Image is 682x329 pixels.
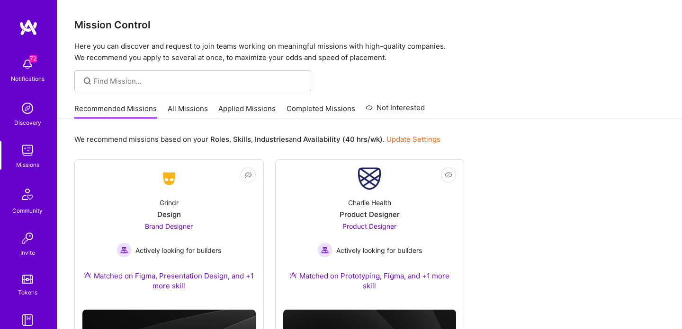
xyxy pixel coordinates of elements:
a: Applied Missions [218,104,276,119]
span: Actively looking for builders [135,245,221,255]
p: We recommend missions based on your , , and . [74,134,440,144]
div: Charlie Health [348,198,391,208]
b: Industries [255,135,289,144]
div: Invite [20,248,35,258]
a: Company LogoGrindrDesignBrand Designer Actively looking for buildersActively looking for builders... [82,167,256,302]
img: Community [16,183,39,206]
div: Product Designer [340,209,400,219]
div: Community [12,206,43,216]
img: Company Logo [158,170,180,187]
img: logo [19,19,38,36]
b: Availability (40 hrs/wk) [303,135,383,144]
a: Update Settings [386,135,440,144]
div: Design [157,209,181,219]
img: Company Logo [358,167,381,190]
h3: Mission Control [74,19,665,31]
div: Grindr [160,198,179,208]
input: Find Mission... [93,76,304,86]
img: Ateam Purple Icon [289,271,297,279]
span: Actively looking for builders [336,245,422,255]
div: Matched on Figma, Presentation Design, and +1 more skill [82,271,256,291]
div: Discovery [14,118,41,128]
i: icon EyeClosed [445,171,452,179]
a: Company LogoCharlie HealthProduct DesignerProduct Designer Actively looking for buildersActively ... [283,167,457,302]
img: Ateam Purple Icon [84,271,91,279]
a: All Missions [168,104,208,119]
span: Brand Designer [145,222,193,230]
a: Completed Missions [287,104,355,119]
a: Recommended Missions [74,104,157,119]
span: Product Designer [342,222,396,230]
img: teamwork [18,141,37,160]
a: Not Interested [366,102,425,119]
img: Actively looking for builders [117,242,132,258]
p: Here you can discover and request to join teams working on meaningful missions with high-quality ... [74,41,665,63]
b: Skills [233,135,251,144]
img: Invite [18,229,37,248]
img: discovery [18,99,37,118]
i: icon EyeClosed [244,171,252,179]
div: Notifications [11,74,45,84]
div: Tokens [18,287,37,297]
img: bell [18,55,37,74]
img: Actively looking for builders [317,242,332,258]
i: icon SearchGrey [82,76,93,87]
span: 72 [29,55,37,62]
img: tokens [22,275,33,284]
div: Missions [16,160,39,170]
div: Matched on Prototyping, Figma, and +1 more skill [283,271,457,291]
b: Roles [210,135,229,144]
